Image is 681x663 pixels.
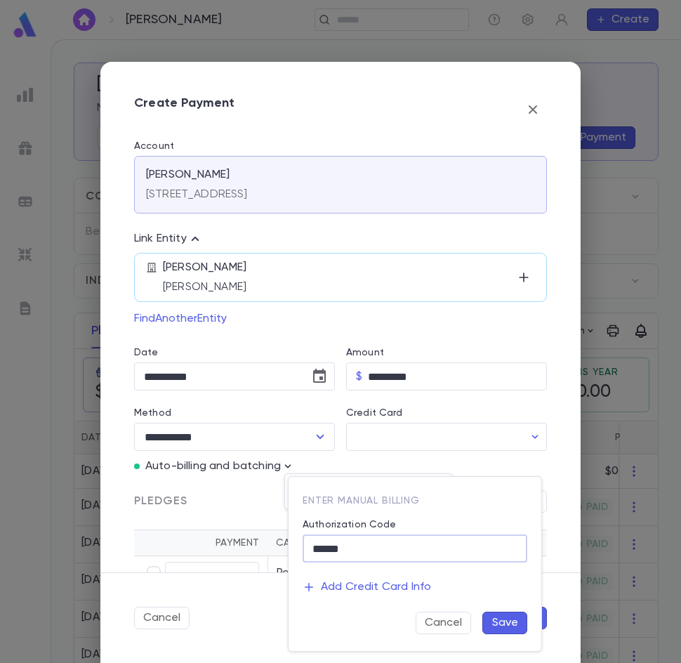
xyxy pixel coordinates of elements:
[416,612,471,634] button: Cancel
[303,574,431,600] button: Add Credit Card Info
[303,496,420,506] span: Enter Manual Billing
[482,612,527,634] button: Save
[303,519,397,530] label: Authorization Code
[321,580,431,594] p: Add Credit Card Info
